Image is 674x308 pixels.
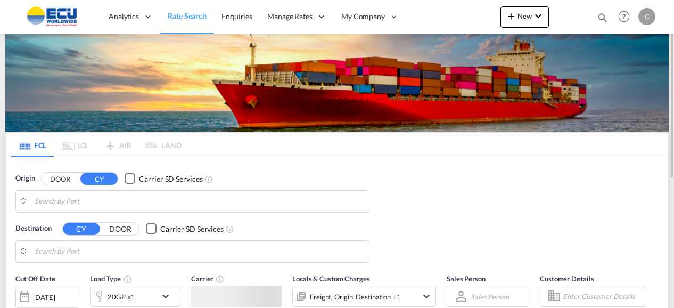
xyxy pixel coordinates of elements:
[216,275,224,283] md-icon: The selected Trucker/Carrierwill be displayed in the rate results If the rates are from another f...
[540,274,594,283] span: Customer Details
[42,173,79,185] button: DOOR
[5,34,669,132] img: LCL+%26+FCL+BACKGROUND.png
[563,288,643,304] input: Enter Customer Details
[470,289,510,304] md-select: Sales Person
[15,274,55,283] span: Cut Off Date
[33,293,55,302] div: [DATE]
[102,223,139,235] button: DOOR
[15,223,52,234] span: Destination
[420,290,433,303] md-icon: icon-chevron-down
[447,274,486,283] span: Sales Person
[109,11,139,22] span: Analytics
[125,173,202,184] md-checkbox: Checkbox No Ink
[159,290,177,303] md-icon: icon-chevron-down
[108,289,135,304] div: 20GP x1
[11,133,54,157] md-tab-item: FCL
[267,11,313,22] span: Manage Rates
[341,11,385,22] span: My Company
[221,12,252,21] span: Enquiries
[139,174,202,184] div: Carrier SD Services
[310,289,401,304] div: Freight Origin Destination Factory Stuffing
[615,7,638,27] div: Help
[638,8,655,25] div: C
[500,6,549,28] button: icon-plus 400-fgNewicon-chevron-down
[597,12,609,28] div: icon-magnify
[16,5,88,29] img: 6cccb1402a9411edb762cf9624ab9cda.png
[15,173,35,184] span: Origin
[505,10,517,22] md-icon: icon-plus 400-fg
[191,274,224,283] span: Carrier
[597,12,609,23] md-icon: icon-magnify
[63,223,100,235] button: CY
[35,193,364,209] input: Search by Port
[90,286,180,307] div: 20GP x1icon-chevron-down
[160,224,224,234] div: Carrier SD Services
[292,286,436,307] div: Freight Origin Destination Factory Stuffingicon-chevron-down
[532,10,545,22] md-icon: icon-chevron-down
[226,225,234,233] md-icon: Unchecked: Search for CY (Container Yard) services for all selected carriers.Checked : Search for...
[292,274,370,283] span: Locals & Custom Charges
[615,7,633,26] span: Help
[505,12,545,20] span: New
[90,274,132,283] span: Load Type
[168,11,207,20] span: Rate Search
[204,175,213,183] md-icon: Unchecked: Search for CY (Container Yard) services for all selected carriers.Checked : Search for...
[35,244,364,260] input: Search by Port
[124,275,132,283] md-icon: icon-information-outline
[80,173,118,185] button: CY
[15,286,79,308] div: [DATE]
[146,223,224,234] md-checkbox: Checkbox No Ink
[11,133,182,157] md-pagination-wrapper: Use the left and right arrow keys to navigate between tabs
